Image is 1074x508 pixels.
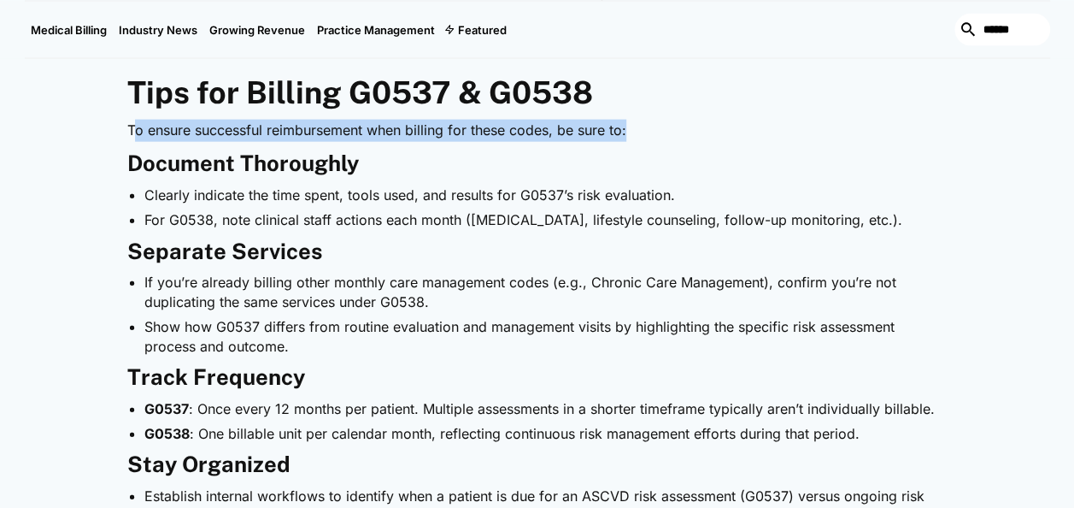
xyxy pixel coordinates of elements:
strong: Tips for Billing G0537 & G0538 [127,74,593,110]
div: Featured [458,22,507,36]
a: Industry News [113,1,203,57]
p: To ensure successful reimbursement when billing for these codes, be sure to: [127,120,948,142]
strong: Stay Organized [127,452,291,477]
strong: Separate Services [127,239,322,264]
li: : One billable unit per calendar month, reflecting continuous risk management efforts during that... [144,424,948,443]
li: If you’re already billing other monthly care management codes (e.g., Chronic Care Management), co... [144,273,948,311]
li: Clearly indicate the time spent, tools used, and results for G0537’s risk evaluation. [144,186,948,204]
strong: G0537 [144,400,189,417]
li: For G0538, note clinical staff actions each month ([MEDICAL_DATA], lifestyle counseling, follow-u... [144,210,948,229]
strong: Track Frequency [127,364,305,390]
strong: G0538 [144,425,190,442]
div: Featured [441,1,513,57]
a: Growing Revenue [203,1,311,57]
strong: Document Thoroughly [127,151,359,176]
li: Show how G0537 differs from routine evaluation and management visits by highlighting the specific... [144,317,948,356]
li: : Once every 12 months per patient. Multiple assessments in a shorter timeframe typically aren’t ... [144,399,948,418]
a: Medical Billing [25,1,113,57]
a: Practice Management [311,1,441,57]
